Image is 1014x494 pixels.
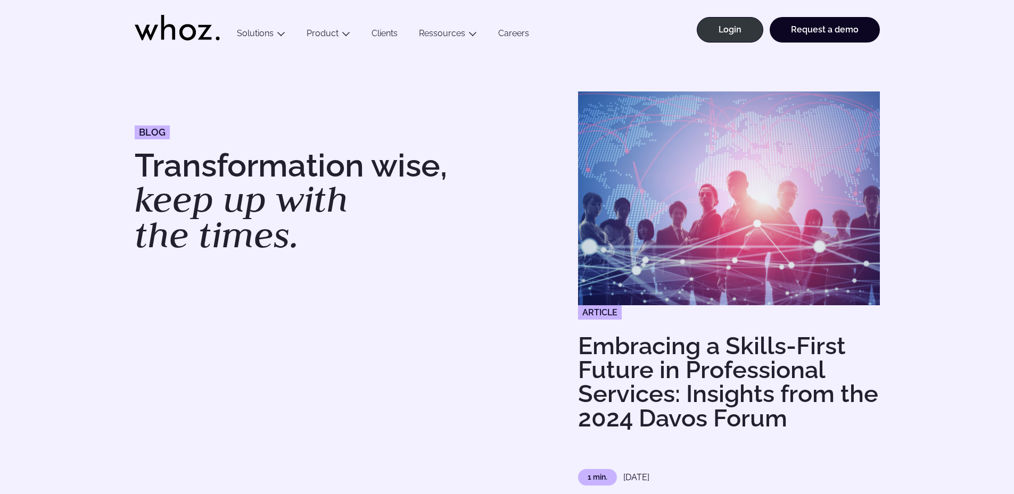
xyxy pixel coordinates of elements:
[296,28,361,43] button: Product
[139,128,166,137] span: Blog
[770,17,880,43] a: Request a demo
[623,472,649,482] time: [DATE]
[697,17,763,43] a: Login
[578,469,617,486] p: 1 min.
[408,28,488,43] button: Ressources
[578,334,880,430] h3: Embracing a Skills-First Future in Professional Services: Insights from the 2024 Davos Forum
[307,28,339,38] a: Product
[135,211,299,258] em: the times.
[135,175,348,222] em: keep up with
[578,305,622,320] span: Article
[135,149,497,253] h1: Transformation wise,
[361,28,408,43] a: Clients
[488,28,540,43] a: Careers
[419,28,465,38] a: Ressources
[578,91,880,305] img: Embracing a Skills-First Future in Professional Services: Insights from the 2024 Davos Forum
[226,28,296,43] button: Solutions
